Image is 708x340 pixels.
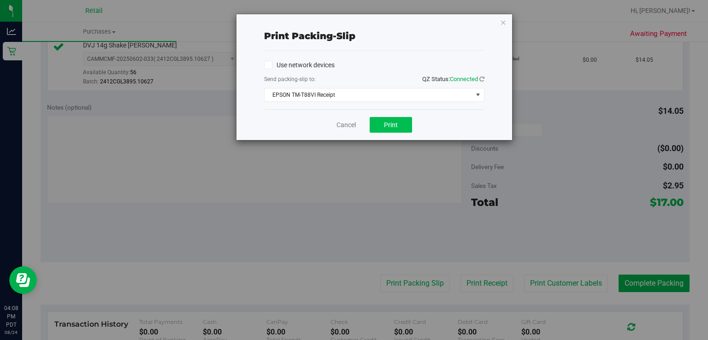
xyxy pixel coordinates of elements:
span: QZ Status: [422,76,484,82]
iframe: Resource center [9,266,37,294]
span: Print [384,121,398,129]
span: Connected [450,76,478,82]
label: Send packing-slip to: [264,75,316,83]
a: Cancel [336,120,356,130]
span: Print packing-slip [264,30,355,41]
span: select [472,88,484,101]
span: EPSON TM-T88VI Receipt [265,88,472,101]
label: Use network devices [264,60,335,70]
button: Print [370,117,412,133]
